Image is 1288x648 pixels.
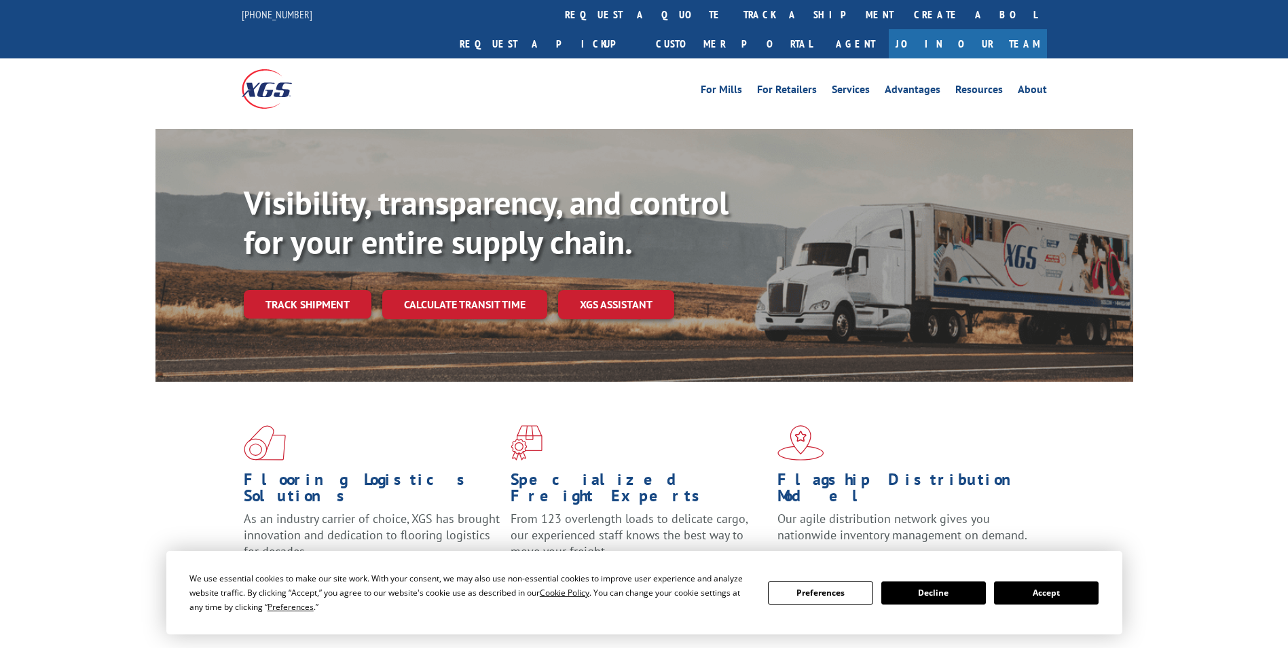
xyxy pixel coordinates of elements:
a: For Retailers [757,84,817,99]
a: Services [832,84,870,99]
h1: Flooring Logistics Solutions [244,471,500,511]
img: xgs-icon-flagship-distribution-model-red [777,425,824,461]
a: [PHONE_NUMBER] [242,7,312,21]
a: Request a pickup [449,29,646,58]
button: Accept [994,581,1099,605]
a: Resources [955,84,1003,99]
img: xgs-icon-total-supply-chain-intelligence-red [244,425,286,461]
a: Track shipment [244,290,371,319]
b: Visibility, transparency, and control for your entire supply chain. [244,181,729,263]
a: Agent [822,29,889,58]
a: Calculate transit time [382,290,547,319]
h1: Flagship Distribution Model [777,471,1034,511]
span: Cookie Policy [540,587,589,598]
a: Advantages [885,84,940,99]
a: About [1018,84,1047,99]
span: As an industry carrier of choice, XGS has brought innovation and dedication to flooring logistics... [244,511,500,559]
img: xgs-icon-focused-on-flooring-red [511,425,542,461]
button: Decline [881,581,986,605]
button: Preferences [768,581,872,605]
span: Preferences [268,601,314,613]
p: From 123 overlength loads to delicate cargo, our experienced staff knows the best way to move you... [511,511,767,571]
a: Customer Portal [646,29,822,58]
div: Cookie Consent Prompt [166,551,1122,634]
a: XGS ASSISTANT [558,290,674,319]
a: Join Our Team [889,29,1047,58]
span: Our agile distribution network gives you nationwide inventory management on demand. [777,511,1027,543]
h1: Specialized Freight Experts [511,471,767,511]
a: For Mills [701,84,742,99]
div: We use essential cookies to make our site work. With your consent, we may also use non-essential ... [189,571,752,614]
